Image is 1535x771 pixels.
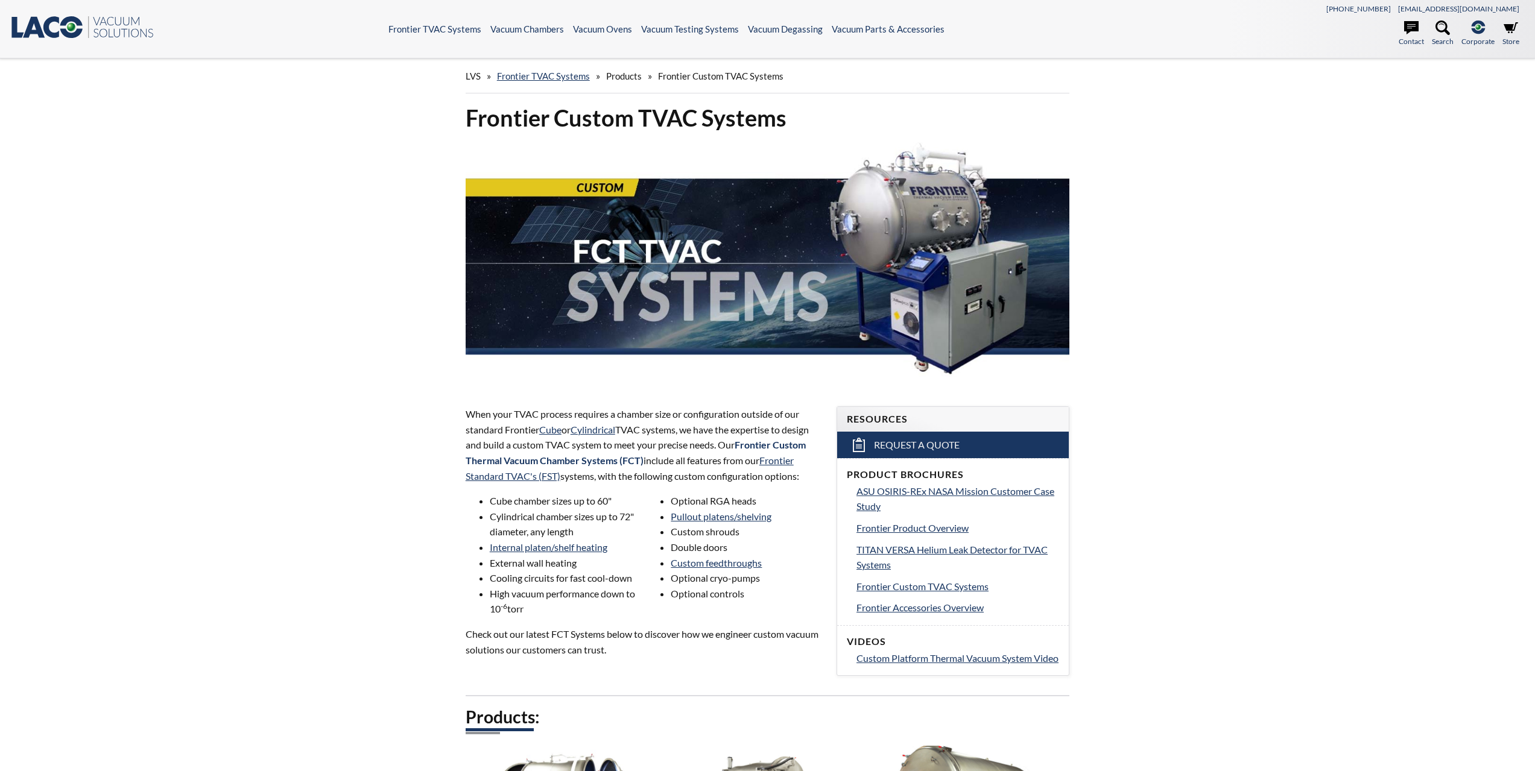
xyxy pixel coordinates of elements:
p: Check out our latest FCT Systems below to discover how we engineer custom vacuum solutions our cu... [466,626,822,657]
a: Custom Platform Thermal Vacuum System Video [856,650,1059,666]
h4: Resources [847,413,1059,426]
span: Frontier Accessories Overview [856,602,984,613]
span: Products [606,71,642,81]
span: Frontier Custom TVAC Systems [658,71,783,81]
a: Contact [1399,20,1424,47]
a: Vacuum Parts & Accessories [832,24,945,34]
span: Frontier Custom Thermal Vacuum Chamber Systems (FCT) [466,439,806,466]
img: FCT TVAC Systems header [466,142,1070,384]
a: [PHONE_NUMBER] [1326,4,1391,13]
a: Custom feedthroughs [671,557,762,568]
a: Frontier TVAC Systems [497,71,590,81]
li: Cooling circuits for fast cool-down [490,570,641,586]
li: Optional cryo-pumps [671,570,822,586]
span: ASU OSIRIS-REx NASA Mission Customer Case Study [856,485,1054,512]
a: Cube [539,424,562,435]
a: Vacuum Ovens [573,24,632,34]
li: High vacuum performance down to 10 torr [490,586,641,617]
h1: Frontier Custom TVAC Systems [466,103,1070,133]
li: External wall heating [490,555,641,571]
li: Custom shrouds [671,524,822,540]
a: Pullout platens/shelving [671,511,771,522]
span: LVS [466,71,481,81]
span: TITAN VERSA Helium Leak Detector for TVAC Systems [856,544,1048,571]
a: Frontier TVAC Systems [388,24,481,34]
a: Frontier Accessories Overview [856,600,1059,615]
a: [EMAIL_ADDRESS][DOMAIN_NAME] [1398,4,1519,13]
a: Vacuum Testing Systems [641,24,739,34]
li: Optional controls [671,586,822,602]
a: Vacuum Degassing [748,24,823,34]
li: Double doors [671,540,822,555]
a: Internal platen/shelf heating [490,541,607,553]
li: Cylindrical chamber sizes up to 72" diameter, any length [490,509,641,540]
h4: Videos [847,635,1059,648]
a: Search [1432,20,1454,47]
span: Custom Platform Thermal Vacuum System Video [856,652,1059,664]
a: Frontier Custom TVAC Systems [856,579,1059,594]
span: Request a Quote [874,439,960,452]
a: Cylindrical [571,424,615,435]
li: Cube chamber sizes up to 60" [490,493,641,509]
span: Frontier Custom TVAC Systems [856,581,989,592]
sup: -6 [501,602,507,611]
h2: Products: [466,706,1070,728]
a: TITAN VERSA Helium Leak Detector for TVAC Systems [856,542,1059,573]
a: ASU OSIRIS-REx NASA Mission Customer Case Study [856,483,1059,514]
div: » » » [466,59,1070,93]
span: Frontier Product Overview [856,522,969,533]
a: Frontier Standard TVAC's (FST) [466,455,794,482]
a: Frontier Product Overview [856,520,1059,536]
p: When your TVAC process requires a chamber size or configuration outside of our standard Frontier ... [466,406,822,483]
h4: Product Brochures [847,468,1059,481]
li: Optional RGA heads [671,493,822,509]
a: Vacuum Chambers [490,24,564,34]
a: Store [1502,20,1519,47]
span: Corporate [1461,36,1495,47]
a: Request a Quote [837,432,1069,458]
